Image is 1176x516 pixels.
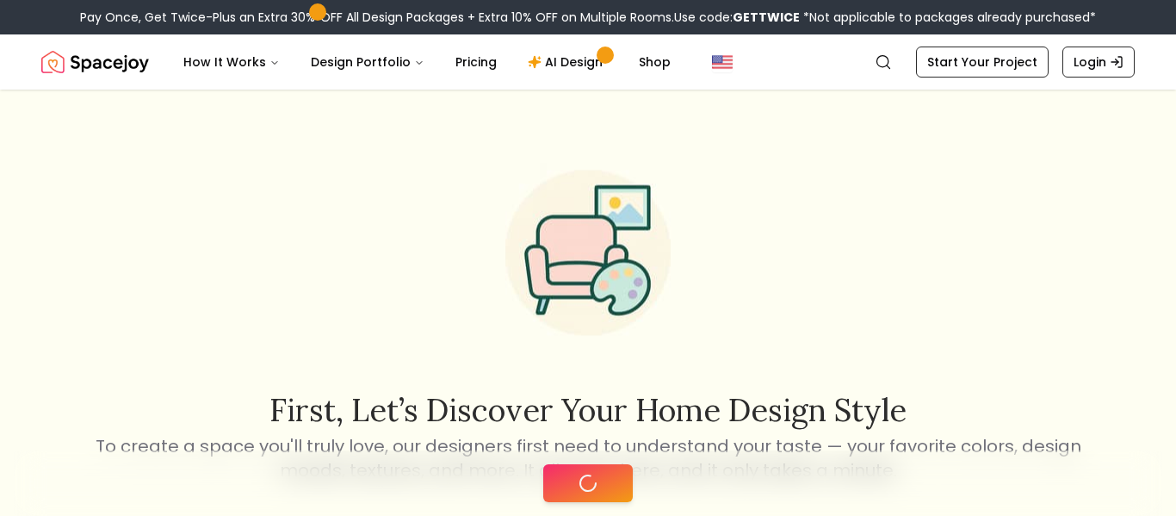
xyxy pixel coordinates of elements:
span: Use code: [674,9,800,26]
a: Start Your Project [916,47,1049,78]
a: Spacejoy [41,45,149,79]
b: GETTWICE [733,9,800,26]
a: Shop [625,45,684,79]
button: How It Works [170,45,294,79]
nav: Main [170,45,684,79]
span: *Not applicable to packages already purchased* [800,9,1096,26]
h2: First, let’s discover your home design style [92,393,1084,427]
button: Design Portfolio [297,45,438,79]
a: AI Design [514,45,622,79]
img: Spacejoy Logo [41,45,149,79]
nav: Global [41,34,1135,90]
a: Login [1062,47,1135,78]
div: Pay Once, Get Twice-Plus an Extra 30% OFF All Design Packages + Extra 10% OFF on Multiple Rooms. [80,9,1096,26]
p: To create a space you'll truly love, our designers first need to understand your taste — your fav... [92,434,1084,482]
img: United States [712,52,733,72]
a: Pricing [442,45,511,79]
img: Start Style Quiz Illustration [478,142,698,363]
